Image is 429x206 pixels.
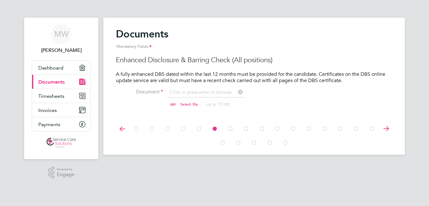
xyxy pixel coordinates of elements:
span: Mark Woodsworth [32,47,91,54]
p: A fully enhanced DBS dated within the last 12 months must be provided for the candidate. Certific... [116,71,392,84]
a: Documents [32,75,90,89]
span: Timesheets [38,93,64,99]
a: Payments [32,117,90,131]
a: Dashboard [32,61,90,75]
a: Timesheets [32,89,90,103]
div: Mandatory Fields [116,40,392,53]
span: Engage [57,172,74,177]
span: MW [54,30,68,38]
h2: Documents [116,28,392,53]
img: servicecare-logo-retina.png [46,138,76,148]
a: Go to home page [32,138,91,148]
span: Documents [38,79,65,85]
h3: Enhanced Disclosure & Barring Check (All positions) [116,56,392,65]
label: Document [116,89,163,95]
nav: Main navigation [24,18,98,159]
a: Invoices [32,103,90,117]
a: Powered byEngage [48,167,75,179]
a: MW[PERSON_NAME] [32,24,91,54]
span: Dashboard [38,65,63,71]
span: Invoices [38,107,57,113]
span: Powered by [57,167,74,172]
span: Payments [38,121,60,127]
